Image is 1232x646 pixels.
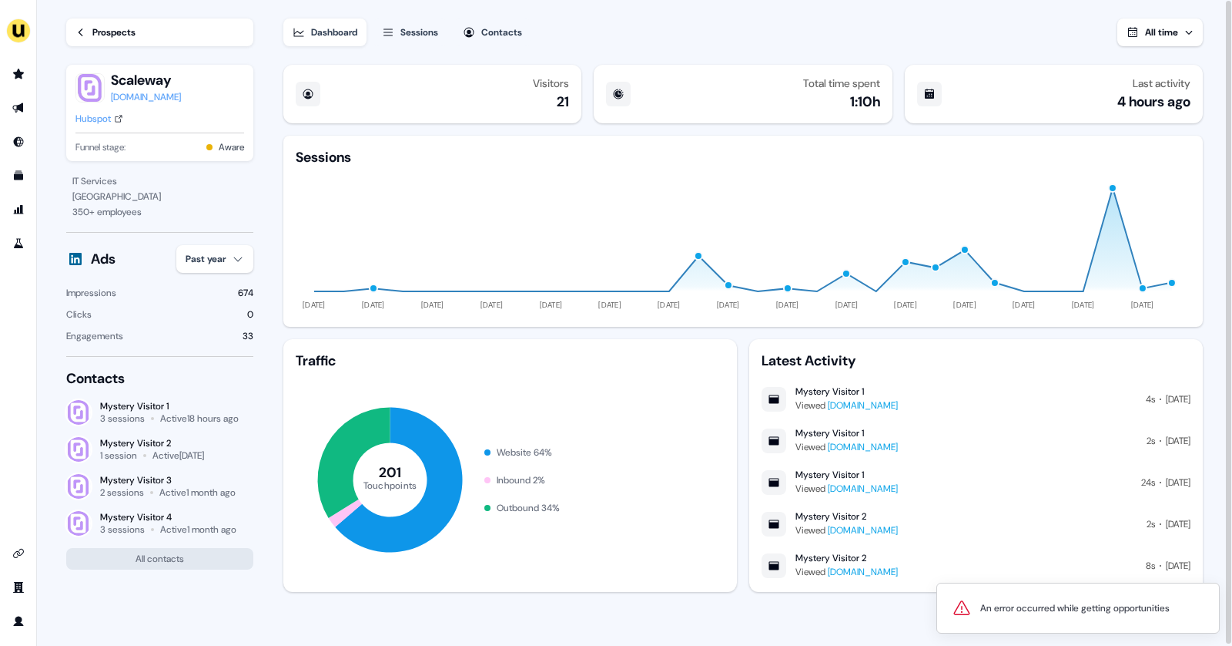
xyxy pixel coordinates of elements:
div: [DATE] [1166,475,1190,490]
div: Active [DATE] [152,449,204,462]
button: Dashboard [283,19,367,46]
a: [DOMAIN_NAME] [111,89,181,105]
tspan: [DATE] [598,300,621,310]
div: Active 1 month ago [159,486,236,499]
tspan: [DATE] [776,300,799,310]
div: Engagements [66,328,123,344]
button: Contacts [454,19,531,46]
div: Mystery Visitor 2 [795,510,866,523]
div: Viewed [795,398,898,413]
div: Hubspot [75,111,111,126]
div: 1:10h [850,93,880,111]
span: Funnel stage: [75,140,126,155]
div: Mystery Visitor 1 [795,469,864,481]
div: Mystery Visitor 1 [795,385,864,398]
div: 3 sessions [100,412,145,425]
div: Latest Activity [762,352,1190,370]
a: Go to templates [6,163,31,188]
div: 8s [1146,558,1155,574]
div: Inbound 2 % [497,473,545,488]
div: Sessions [296,148,351,167]
div: 21 [557,93,569,111]
div: Mystery Visitor 2 [795,552,866,564]
tspan: [DATE] [1072,300,1095,310]
a: [DOMAIN_NAME] [828,441,898,453]
div: Website 64 % [497,445,552,460]
a: Go to attribution [6,197,31,222]
a: [DOMAIN_NAME] [828,566,898,578]
div: 4 hours ago [1117,93,1190,111]
a: Go to experiments [6,231,31,256]
a: Go to integrations [6,541,31,566]
div: [DATE] [1166,516,1190,532]
tspan: [DATE] [1013,300,1036,310]
div: Sessions [400,25,438,40]
a: Prospects [66,19,253,46]
div: Contacts [66,369,253,388]
div: 3 sessions [100,523,145,536]
a: Go to profile [6,609,31,634]
div: Traffic [296,352,725,370]
div: 2s [1147,516,1155,532]
div: Prospects [92,25,136,40]
button: All contacts [66,548,253,570]
tspan: [DATE] [1131,300,1154,310]
div: Contacts [481,25,522,40]
div: An error occurred while getting opportunities [980,601,1170,616]
div: 33 [243,328,253,344]
div: Active 18 hours ago [160,412,239,425]
tspan: [DATE] [717,300,740,310]
tspan: [DATE] [480,300,504,310]
div: Mystery Visitor 2 [100,437,204,449]
div: Dashboard [311,25,357,40]
div: Outbound 34 % [497,500,560,516]
div: 4s [1146,392,1155,407]
tspan: [DATE] [835,300,859,310]
a: Go to outbound experience [6,96,31,120]
a: Go to prospects [6,62,31,86]
div: [DATE] [1166,392,1190,407]
div: 350 + employees [72,204,247,220]
button: All time [1117,19,1203,46]
div: 1 session [100,449,137,462]
div: Active 1 month ago [160,523,236,536]
span: All time [1145,26,1178,39]
a: [DOMAIN_NAME] [828,399,898,412]
a: Hubspot [75,111,123,126]
div: Viewed [795,523,898,538]
div: [DATE] [1166,433,1190,449]
tspan: [DATE] [895,300,918,310]
div: Mystery Visitor 4 [100,511,236,523]
div: 2 sessions [100,486,144,499]
button: Past year [176,245,253,273]
div: Total time spent [803,77,880,89]
div: 0 [247,307,253,322]
a: Go to Inbound [6,130,31,154]
div: IT Services [72,173,247,189]
div: Mystery Visitor 1 [795,427,864,439]
a: Go to team [6,575,31,600]
div: 674 [238,285,253,301]
button: Aware [219,140,244,155]
div: Mystery Visitor 3 [100,474,236,486]
div: Ads [91,250,115,268]
div: Viewed [795,481,898,496]
div: Mystery Visitor 1 [100,400,239,412]
button: Sessions [373,19,447,46]
a: [DOMAIN_NAME] [828,483,898,495]
div: Clicks [66,307,92,322]
div: Last activity [1133,77,1190,89]
div: 24s [1141,475,1155,490]
tspan: [DATE] [362,300,385,310]
div: 2s [1147,433,1155,449]
tspan: Touchpoints [363,479,417,491]
div: Viewed [795,564,898,580]
div: Impressions [66,285,116,301]
div: Viewed [795,439,898,455]
tspan: [DATE] [658,300,681,310]
tspan: [DATE] [421,300,444,310]
tspan: [DATE] [540,300,563,310]
button: Scaleway [111,71,181,89]
div: Visitors [533,77,569,89]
